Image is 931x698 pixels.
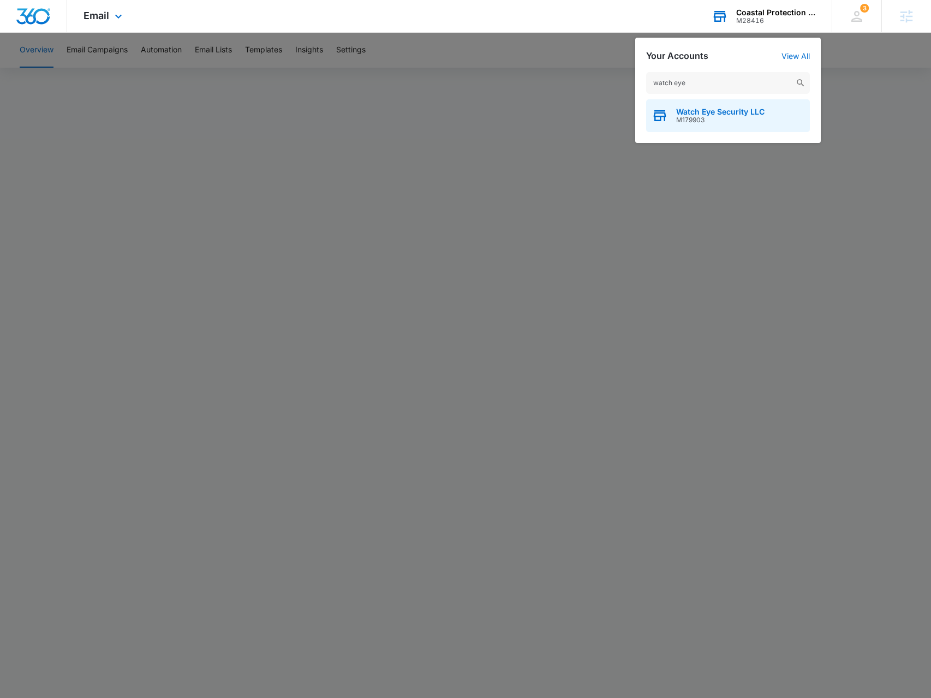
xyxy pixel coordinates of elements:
[860,4,869,13] span: 3
[676,116,765,124] span: M179903
[83,10,109,21] span: Email
[736,17,816,25] div: account id
[646,72,810,94] input: Search Accounts
[781,51,810,61] a: View All
[646,51,708,61] h2: Your Accounts
[676,108,765,116] span: Watch Eye Security LLC
[860,4,869,13] div: notifications count
[646,99,810,132] button: Watch Eye Security LLCM179903
[736,8,816,17] div: account name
